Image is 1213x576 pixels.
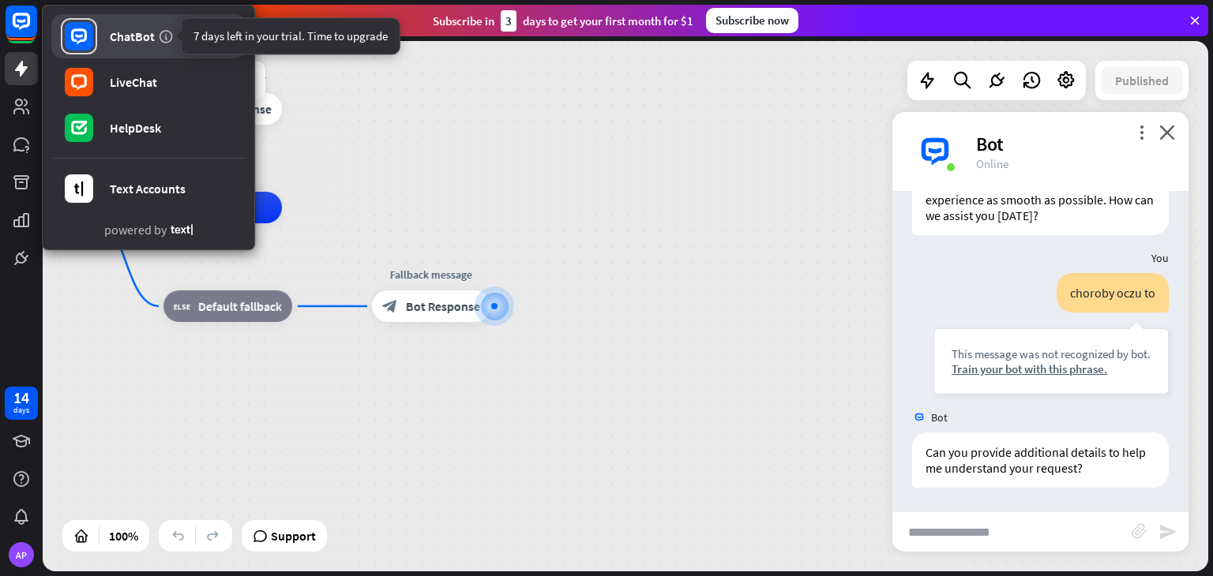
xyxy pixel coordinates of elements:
div: AP [9,542,34,567]
div: Fallback message [360,267,502,282]
i: block_fallback [174,298,190,314]
span: Support [271,523,316,548]
div: 3 [501,10,516,32]
div: 14 [13,391,29,405]
div: Subscribe in days to get your first month for $1 [433,10,693,32]
a: 14 days [5,387,38,420]
span: Default fallback [198,298,282,314]
div: days [13,405,29,416]
div: Subscribe now [706,8,798,33]
div: 100% [104,523,143,548]
i: block_bot_response [382,298,398,314]
iframe: LiveChat chat widget [903,13,1213,576]
span: Bot Response [406,298,480,314]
